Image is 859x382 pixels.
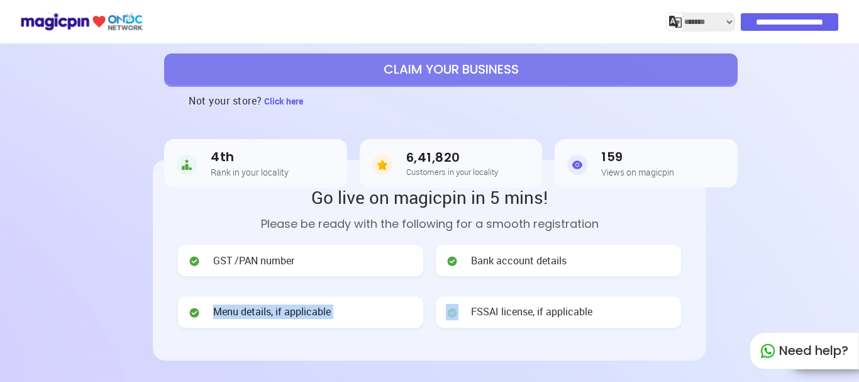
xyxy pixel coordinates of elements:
[177,152,197,177] img: Rank
[471,254,567,268] span: Bank account details
[188,255,201,267] img: check
[188,306,201,319] img: check
[372,152,392,177] img: Customers
[669,16,682,28] img: j2MGCQAAAABJRU5ErkJggg==
[178,215,681,232] p: Please be ready with the following for a smooth registration
[750,332,859,369] div: Need help?
[760,344,775,359] img: whatapp_green.7240e66a.svg
[446,255,458,267] img: check
[178,185,681,209] h2: Go live on magicpin in 5 mins!
[406,150,498,165] h3: 6,41,820
[446,306,458,319] img: check
[471,305,592,319] span: FSSAI license, if applicable
[211,167,289,177] h5: Rank in your locality
[567,152,587,177] img: Views
[601,167,674,177] h5: Views on magicpin
[406,167,498,176] h5: Customers in your locality
[20,11,143,33] img: ondc-logo-new-small.8a59708e.svg
[213,305,331,319] span: Menu details, if applicable
[164,53,738,85] button: CLAIM YOUR BUSINESS
[211,150,289,164] h3: 4th
[189,85,262,116] h3: Not your store?
[213,254,294,268] span: GST /PAN number
[601,150,674,164] h3: 159
[264,95,303,107] span: Click here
